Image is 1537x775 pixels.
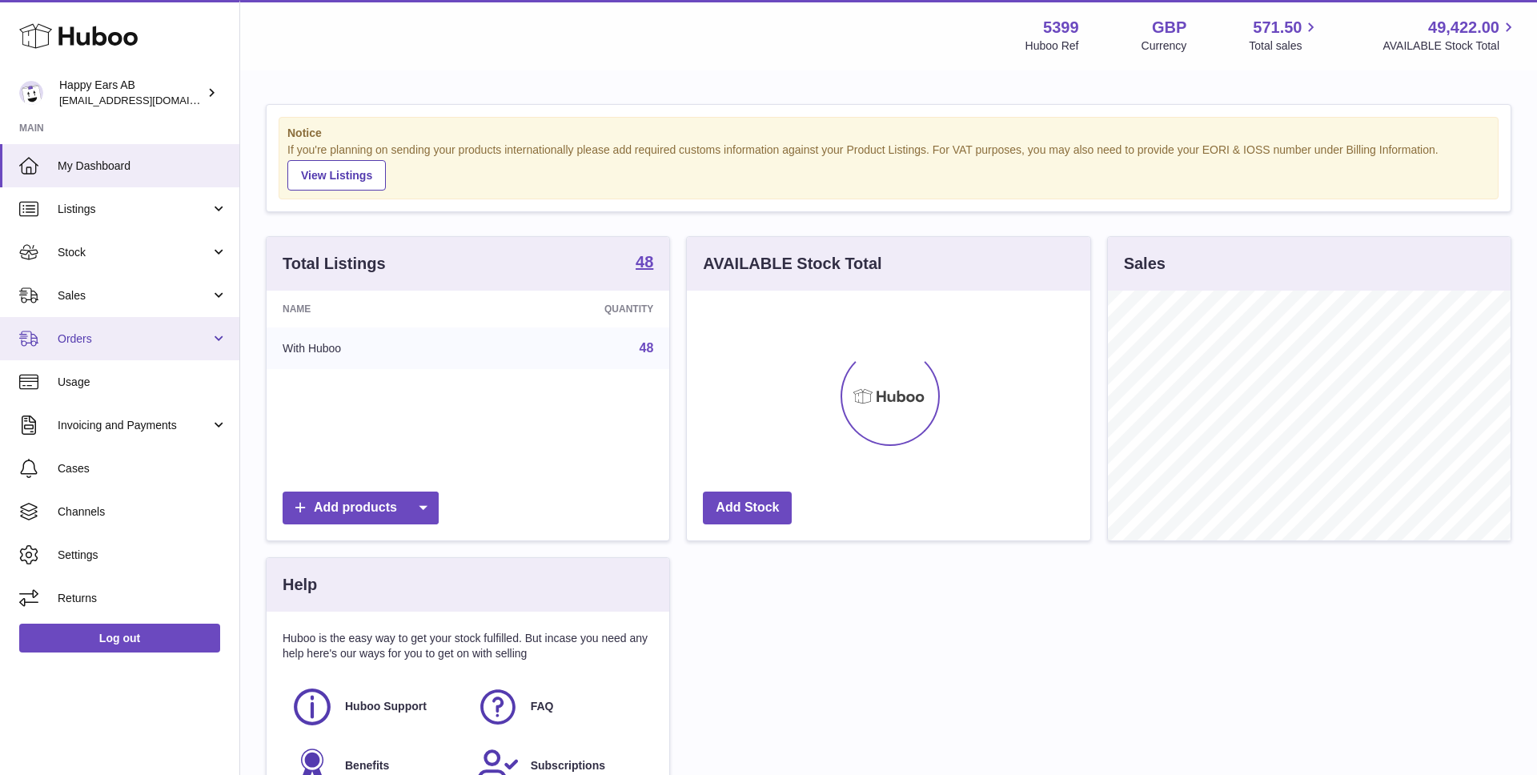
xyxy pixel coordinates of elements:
[636,254,653,273] a: 48
[283,492,439,524] a: Add products
[345,699,427,714] span: Huboo Support
[636,254,653,270] strong: 48
[476,685,646,729] a: FAQ
[287,126,1490,141] strong: Notice
[1152,17,1186,38] strong: GBP
[58,159,227,174] span: My Dashboard
[345,758,389,773] span: Benefits
[283,574,317,596] h3: Help
[58,245,211,260] span: Stock
[58,331,211,347] span: Orders
[58,548,227,563] span: Settings
[531,758,605,773] span: Subscriptions
[1428,17,1499,38] span: 49,422.00
[58,461,227,476] span: Cases
[1382,38,1518,54] span: AVAILABLE Stock Total
[1382,17,1518,54] a: 49,422.00 AVAILABLE Stock Total
[291,685,460,729] a: Huboo Support
[283,253,386,275] h3: Total Listings
[703,492,792,524] a: Add Stock
[59,78,203,108] div: Happy Ears AB
[283,631,653,661] p: Huboo is the easy way to get your stock fulfilled. But incase you need any help here's our ways f...
[267,327,480,369] td: With Huboo
[1249,38,1320,54] span: Total sales
[703,253,881,275] h3: AVAILABLE Stock Total
[267,291,480,327] th: Name
[480,291,670,327] th: Quantity
[640,341,654,355] a: 48
[58,288,211,303] span: Sales
[1249,17,1320,54] a: 571.50 Total sales
[58,418,211,433] span: Invoicing and Payments
[287,160,386,191] a: View Listings
[19,81,43,105] img: 3pl@happyearsearplugs.com
[58,202,211,217] span: Listings
[19,624,220,653] a: Log out
[1124,253,1166,275] h3: Sales
[1142,38,1187,54] div: Currency
[1253,17,1302,38] span: 571.50
[58,504,227,520] span: Channels
[1043,17,1079,38] strong: 5399
[1025,38,1079,54] div: Huboo Ref
[58,591,227,606] span: Returns
[287,143,1490,191] div: If you're planning on sending your products internationally please add required customs informati...
[531,699,554,714] span: FAQ
[59,94,235,106] span: [EMAIL_ADDRESS][DOMAIN_NAME]
[58,375,227,390] span: Usage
